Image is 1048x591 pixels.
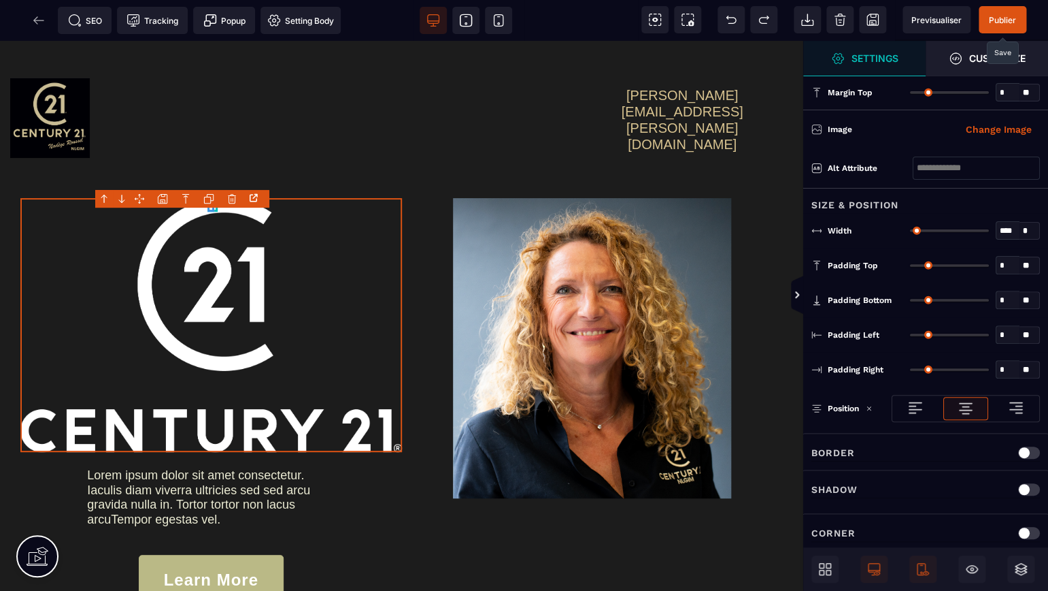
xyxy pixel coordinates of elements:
span: Tracking [126,14,178,27]
span: Previsualiser [911,15,962,25]
span: Padding Bottom [828,295,892,306]
span: Margin Top [828,87,873,98]
button: Change Image [958,118,1040,140]
img: 42a5e961d7e4e4c10e0b3702521da55e_Nade%CC%80ge_Roussel(2).png [10,37,90,117]
span: Open Layers [1007,556,1034,583]
text: [PERSON_NAME][EMAIL_ADDRESS][PERSON_NAME][DOMAIN_NAME] [585,46,779,112]
span: Mobile Only [909,556,936,583]
span: Hide/Show Block [958,556,985,583]
span: Settings [803,41,926,76]
span: Screenshot [674,6,701,33]
span: Setting Body [267,14,334,27]
p: Corner [811,525,856,541]
strong: Settings [851,53,898,63]
span: Padding Left [828,330,879,340]
span: Width [828,225,851,236]
img: loading [866,405,873,412]
div: Alt attribute [828,161,913,175]
img: ae93713c675592db1529431a72aaacf0_Capture_d%E2%80%99e%CC%81cran_2025-03-05_a%CC%80_13.45.39.png [453,157,731,458]
strong: Customize [969,53,1026,63]
div: Open the link Modal [246,191,264,206]
span: Publier [989,15,1016,25]
span: Desktop Only [860,556,888,583]
span: View components [641,6,669,33]
button: Learn More [139,514,284,562]
img: 82cb05a95794130073de02c775656e64_logo_sceau_Blanc.png [20,157,402,411]
text: Lorem ipsum dolor sit amet consectetur. Iaculis diam viverra ultricies sed sed arcu gravida nulla... [87,428,335,486]
div: Size & Position [803,188,1048,213]
div: Image [828,123,934,136]
p: Shadow [811,481,858,498]
span: Padding Top [828,260,878,271]
p: Position [811,402,859,415]
img: loading [907,400,924,416]
span: Preview [902,6,970,33]
p: Border [811,445,855,461]
span: SEO [68,14,102,27]
span: Padding Right [828,364,883,375]
span: Open Style Manager [926,41,1048,76]
span: Popup [203,14,246,27]
img: loading [958,400,974,417]
span: Open Blocks [811,556,839,583]
img: loading [1008,400,1024,416]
